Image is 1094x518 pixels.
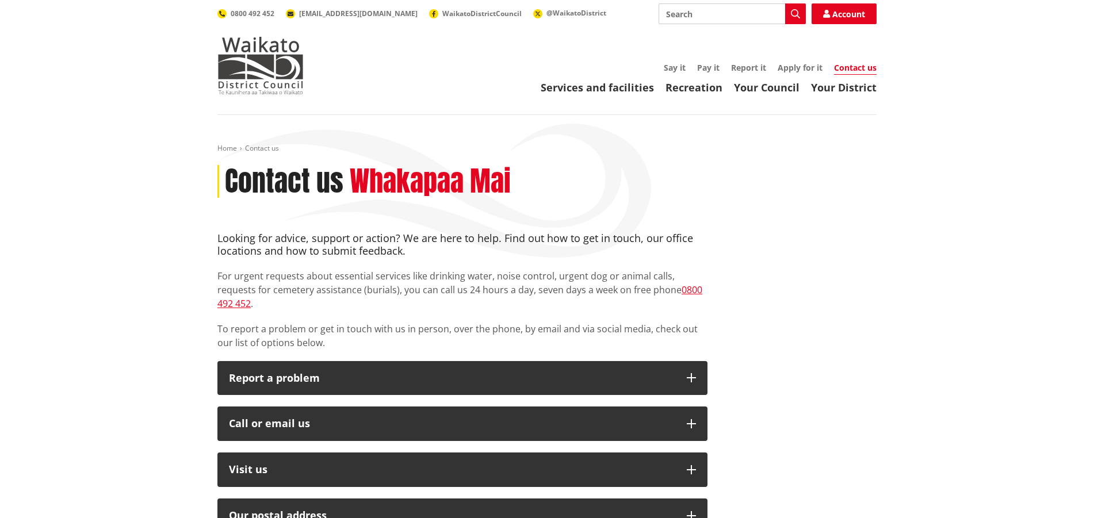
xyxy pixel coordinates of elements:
[225,165,343,198] h1: Contact us
[659,3,806,24] input: Search input
[217,283,702,310] a: 0800 492 452
[217,452,707,487] button: Visit us
[229,418,675,429] div: Call or email us
[229,373,675,384] p: Report a problem
[217,9,274,18] a: 0800 492 452
[286,9,418,18] a: [EMAIL_ADDRESS][DOMAIN_NAME]
[350,165,511,198] h2: Whakapaa Mai
[299,9,418,18] span: [EMAIL_ADDRESS][DOMAIN_NAME]
[217,361,707,396] button: Report a problem
[217,37,304,94] img: Waikato District Council - Te Kaunihera aa Takiwaa o Waikato
[217,269,707,310] p: For urgent requests about essential services like drinking water, noise control, urgent dog or an...
[429,9,522,18] a: WaikatoDistrictCouncil
[229,464,675,475] p: Visit us
[217,144,877,154] nav: breadcrumb
[217,143,237,153] a: Home
[217,232,707,257] h4: Looking for advice, support or action? We are here to help. Find out how to get in touch, our off...
[231,9,274,18] span: 0800 492 452
[665,80,722,94] a: Recreation
[217,322,707,350] p: To report a problem or get in touch with us in person, over the phone, by email and via social me...
[533,8,606,18] a: @WaikatoDistrict
[812,3,877,24] a: Account
[546,8,606,18] span: @WaikatoDistrict
[731,62,766,73] a: Report it
[541,80,654,94] a: Services and facilities
[245,143,279,153] span: Contact us
[734,80,800,94] a: Your Council
[697,62,720,73] a: Pay it
[811,80,877,94] a: Your District
[442,9,522,18] span: WaikatoDistrictCouncil
[217,406,707,441] button: Call or email us
[834,62,877,75] a: Contact us
[664,62,686,73] a: Say it
[778,62,823,73] a: Apply for it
